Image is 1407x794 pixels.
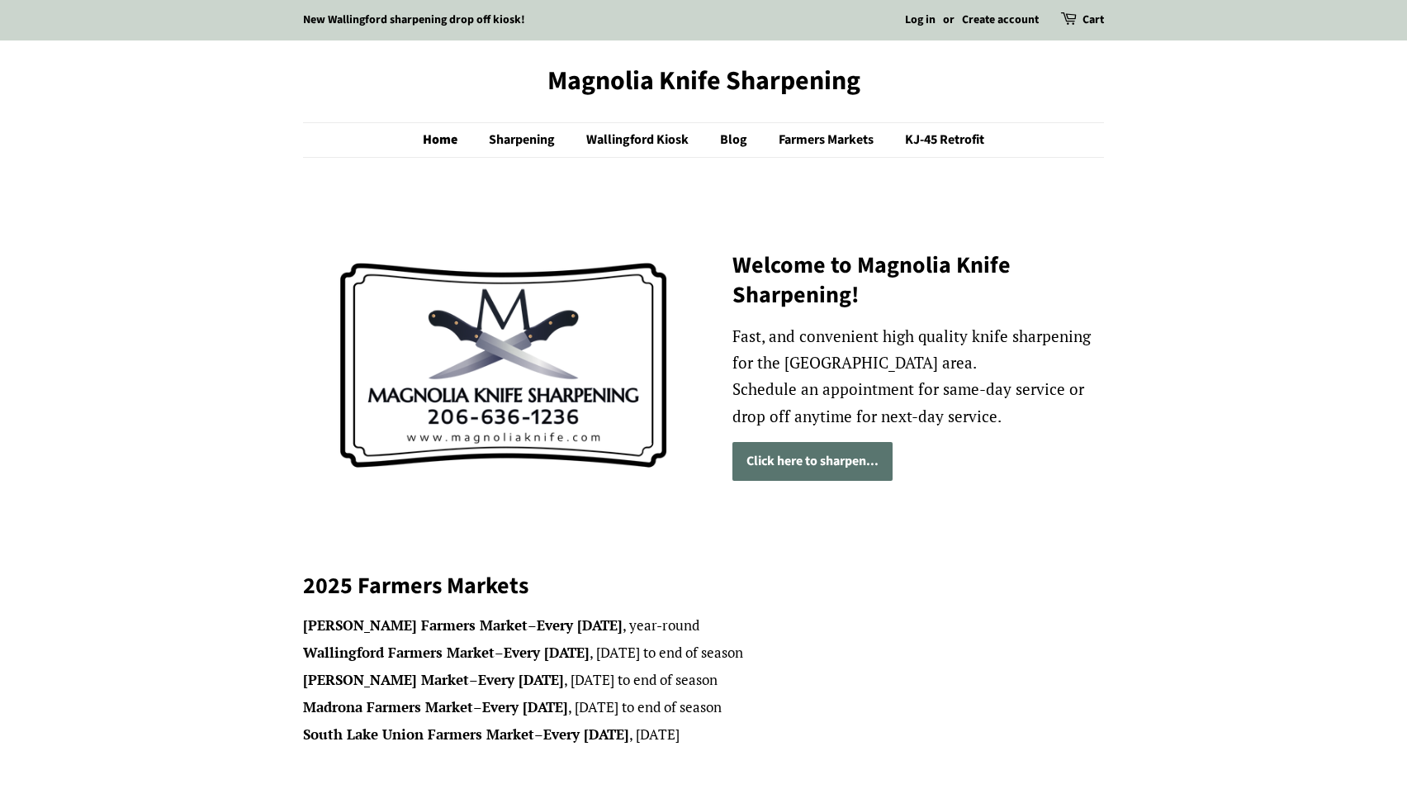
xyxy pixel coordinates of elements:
[732,323,1104,430] p: Fast, and convenient high quality knife sharpening for the [GEOGRAPHIC_DATA] area. Schedule an ap...
[476,123,571,157] a: Sharpening
[543,725,629,744] strong: Every [DATE]
[574,123,705,157] a: Wallingford Kiosk
[905,12,936,28] a: Log in
[943,11,955,31] li: or
[478,670,564,689] strong: Every [DATE]
[303,725,534,744] strong: South Lake Union Farmers Market
[303,697,473,716] strong: Madrona Farmers Market
[303,614,1104,638] li: – , year-round
[708,123,764,157] a: Blog
[893,123,984,157] a: KJ-45 Retrofit
[303,696,1104,720] li: – , [DATE] to end of season
[303,12,525,28] a: New Wallingford sharpening drop off kiosk!
[423,123,474,157] a: Home
[962,12,1039,28] a: Create account
[766,123,890,157] a: Farmers Markets
[303,643,495,662] strong: Wallingford Farmers Market
[482,697,568,716] strong: Every [DATE]
[732,250,1104,311] h2: Welcome to Magnolia Knife Sharpening!
[303,641,1104,665] li: – , [DATE] to end of season
[504,643,590,662] strong: Every [DATE]
[303,571,1104,601] h2: 2025 Farmers Markets
[303,616,528,635] strong: [PERSON_NAME] Farmers Market
[732,442,893,481] a: Click here to sharpen...
[1082,11,1104,31] a: Cart
[303,668,1104,692] li: – , [DATE] to end of season
[537,616,623,635] strong: Every [DATE]
[303,670,469,689] strong: [PERSON_NAME] Market
[303,65,1104,97] a: Magnolia Knife Sharpening
[303,723,1104,747] li: – , [DATE]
